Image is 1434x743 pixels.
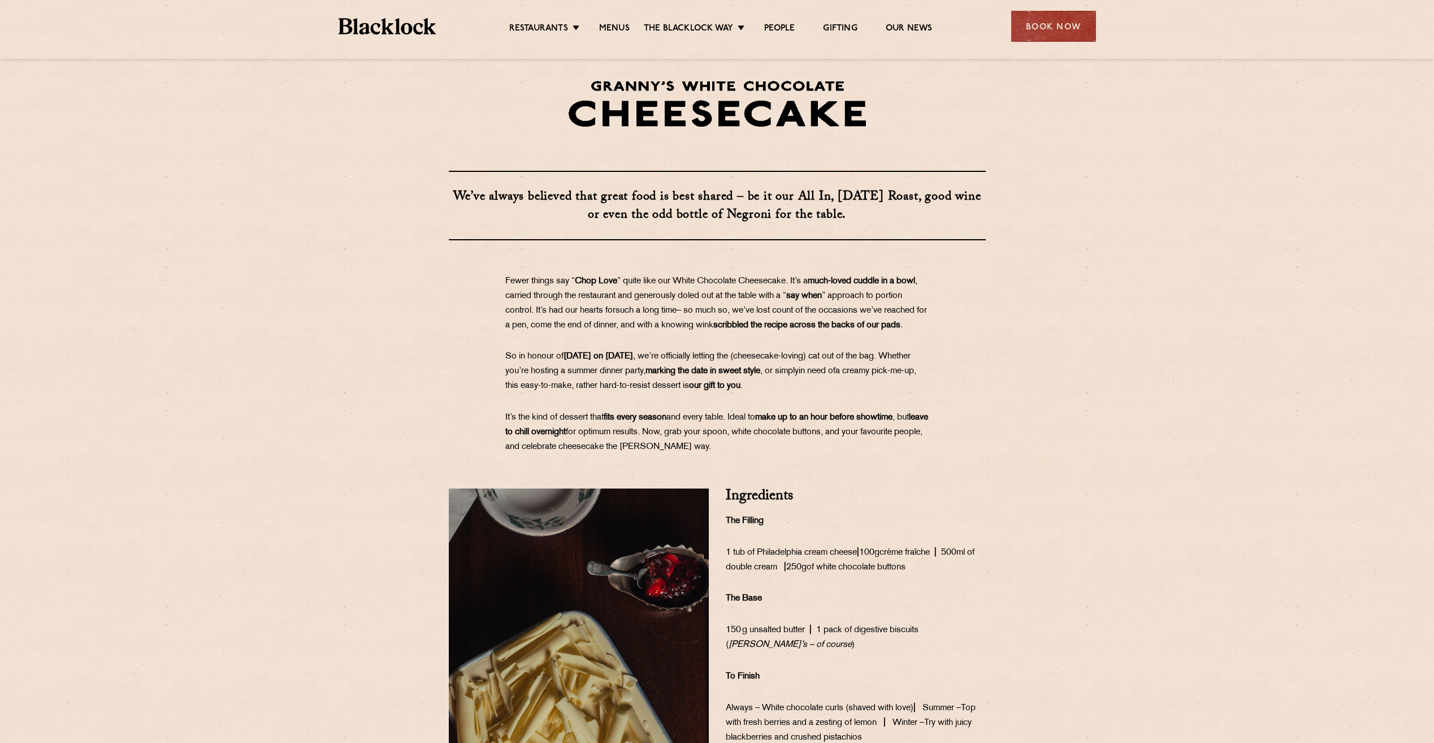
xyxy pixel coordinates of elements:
[666,413,755,422] span: and every table. Ideal to
[740,382,743,390] span: .
[726,485,793,509] strong: Ingredients
[604,413,666,422] span: fits every season
[599,23,630,36] a: Menus
[764,23,795,36] a: People
[760,367,799,375] span: , or simply
[729,641,852,649] span: [PERSON_NAME]’s – of course
[645,367,760,375] span: marking the date in sweet style
[509,23,568,36] a: Restaurants
[786,292,822,300] span: say when
[339,18,436,34] img: BL_Textured_Logo-footer-cropped.svg
[799,367,835,375] span: in need of
[505,352,564,361] span: So in honour of
[616,306,677,315] span: such a long time
[575,277,617,286] span: Chop Love
[505,352,911,375] span: , we’re officially letting the (cheesecake-loving) cat out of the bag. Whether you’re hosting a s...
[617,277,808,286] span: ” quite like our White Chocolate Cheesecake. It’s a
[726,719,972,742] span: Winter –
[726,626,919,649] span: 1 pack of digestive biscuits (
[505,277,917,300] span: , carried through the restaurant and generously doled out at the table with a “
[713,321,900,330] span: scribbled the recipe across the backs of our pads
[784,563,786,572] strong: |
[726,672,760,681] span: To Finish
[852,641,855,649] span: )
[893,413,909,422] span: , but
[883,719,886,727] strong: |
[726,594,762,603] span: The Base
[809,626,812,634] strong: |
[505,277,575,286] span: Fewer things say “
[900,321,903,330] span: .
[934,548,937,557] strong: |
[777,563,906,572] span: of white chocolate buttons
[808,277,915,286] span: much-loved cuddle in a bowl
[726,704,976,727] span: Top with fresh berries and a zesting of lemon
[726,517,764,525] span: The Filling
[726,626,805,634] span: 150 g unsalted butter
[913,704,916,712] strong: |
[453,187,981,226] strong: We’ve always believed that great food is best shared – be it our All In, [DATE] Roast, good wine ...
[689,382,740,390] span: our gift to you
[777,563,807,572] span: 250g
[726,704,976,727] span: Summer –
[505,428,922,451] span: for optimum results. Now, grab your spoon, white chocolate buttons, and your favourite people, an...
[505,306,927,330] span: – so much so, we’ve lost count of the occasions we’ve reached for a pen, come the end of dinner, ...
[564,352,633,361] span: [DATE] on [DATE]
[886,23,933,36] a: Our News
[505,413,604,422] span: It’s the kind of dessert that
[857,548,859,557] strong: |
[726,548,880,557] span: 1 tub of Philadelphia cream cheese 100g
[726,704,922,712] span: Always – White chocolate curls (shaved with love)
[726,719,972,742] span: Try with juicy blackberries and crushed pistachios
[505,413,928,437] span: leave to chill overnight
[823,23,857,36] a: Gifting
[505,292,902,315] span: ” approach to portion control. It’s had our hearts for
[880,548,941,557] span: crème fraîche
[644,23,733,36] a: The Blacklock Way
[726,548,974,572] span: 500ml of double cream
[755,413,893,422] span: make up to an hour before showtime
[1011,11,1096,42] div: Book Now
